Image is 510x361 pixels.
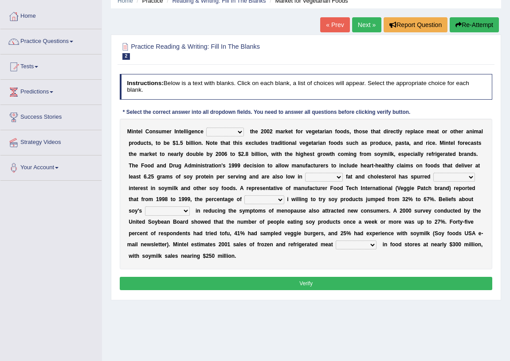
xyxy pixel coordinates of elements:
b: $ [173,140,176,146]
b: 2 [216,151,219,157]
b: a [399,140,402,146]
b: e [181,128,184,135]
b: o [260,151,263,157]
b: a [413,140,416,146]
b: r [445,128,447,135]
a: Your Account [0,155,102,178]
b: g [317,151,320,157]
b: a [361,140,365,146]
b: s [401,140,404,146]
b: 2 [270,128,273,135]
b: o [134,140,137,146]
b: t [330,151,332,157]
b: g [300,151,303,157]
b: a [471,140,474,146]
b: i [187,128,188,135]
b: f [335,128,337,135]
a: Next » [352,17,381,32]
b: M [127,128,132,135]
b: h [235,140,238,146]
b: e [290,151,293,157]
b: t [271,140,273,146]
b: w [326,151,330,157]
b: d [259,140,262,146]
b: o [298,128,301,135]
b: e [309,140,312,146]
b: a [313,140,316,146]
b: l [398,128,399,135]
b: n [446,140,449,146]
b: s [346,128,349,135]
b: a [326,128,329,135]
b: o [189,151,192,157]
b: o [210,140,213,146]
b: e [255,128,258,135]
b: r [132,140,134,146]
b: n [263,151,267,157]
b: r [426,140,428,146]
b: i [189,140,190,146]
b: e [309,128,312,135]
b: h [252,128,255,135]
b: . [179,140,180,146]
b: v [306,128,309,135]
b: l [199,151,200,157]
b: o [195,140,198,146]
button: Re-Attempt [450,17,499,32]
b: g [305,140,308,146]
b: i [255,151,256,157]
b: t [156,140,157,146]
div: * Select the correct answer into all dropdown fields. You need to answer all questions before cli... [120,109,414,117]
b: t [282,140,284,146]
b: , [349,128,351,135]
b: s [362,128,365,135]
b: N [206,140,210,146]
b: t [233,140,235,146]
b: e [458,128,461,135]
b: c [418,128,421,135]
b: l [192,140,193,146]
b: i [238,140,239,146]
b: . [201,140,203,146]
b: d [186,151,189,157]
b: x [248,140,251,146]
b: l [184,128,185,135]
b: t [136,128,138,135]
b: t [160,151,161,157]
b: h [356,128,359,135]
b: n [416,140,420,146]
a: « Prev [320,17,349,32]
b: h [455,128,458,135]
b: t [371,128,373,135]
b: n [176,128,179,135]
b: c [198,128,201,135]
b: b [164,140,167,146]
b: u [256,140,259,146]
b: e [407,128,410,135]
b: a [406,140,409,146]
b: t [291,128,293,135]
b: e [432,140,435,146]
b: c [385,140,388,146]
b: c [251,140,255,146]
b: t [477,140,479,146]
b: m [474,128,479,135]
b: o [322,151,326,157]
b: d [337,140,340,146]
b: t [437,128,439,135]
a: Predictions [0,80,102,102]
b: i [281,140,282,146]
b: n [469,128,472,135]
b: t [213,140,215,146]
b: a [225,140,228,146]
b: g [312,128,315,135]
b: t [396,128,398,135]
b: p [129,140,132,146]
b: C [145,128,149,135]
b: c [144,140,147,146]
b: M [439,140,444,146]
b: t [179,128,181,135]
b: t [404,140,406,146]
b: n [133,128,136,135]
b: e [133,151,137,157]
